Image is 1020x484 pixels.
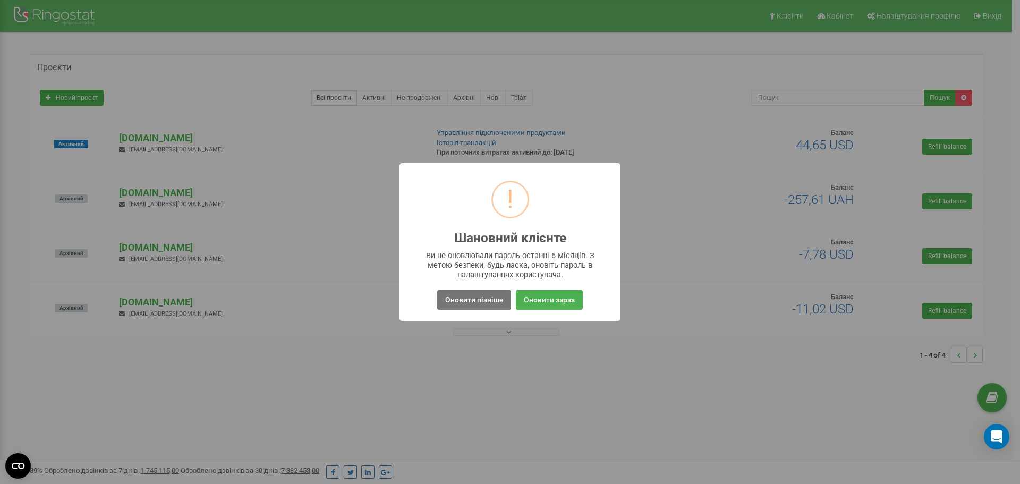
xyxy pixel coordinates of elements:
button: Open CMP widget [5,453,31,479]
button: Оновити зараз [516,290,583,310]
div: Ви не оновлювали пароль останні 6 місяців. З метою безпеки, будь ласка, оновіть пароль в налаштув... [421,251,600,279]
button: Оновити пізніше [437,290,511,310]
div: ! [507,182,514,217]
div: Open Intercom Messenger [984,424,1009,449]
h2: Шановний клієнте [454,231,566,245]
